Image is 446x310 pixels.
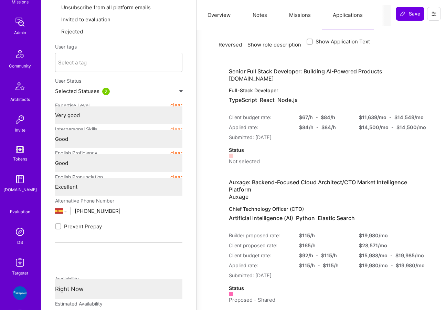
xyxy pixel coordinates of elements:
[296,215,315,221] div: Python
[394,114,424,121] div: $ 14,549 /mo
[229,215,293,221] div: Artificial Intelligence (AI)
[359,242,411,249] div: $ 28,571 /mo
[12,46,28,62] img: Community
[359,262,388,269] div: $ 19,980 /mo
[359,124,389,131] div: $ 14,500 /mo
[219,69,224,74] i: icon Application
[384,13,389,18] i: icon Next
[75,202,182,220] input: +1 (000) 000-0000
[316,252,318,259] div: -
[229,75,274,82] span: [DOMAIN_NAME]
[229,285,424,292] div: Status
[400,10,420,17] span: Save
[299,124,314,131] div: $ 84 /h
[58,59,87,66] div: Select a tag
[359,114,386,121] div: $ 11,639 /mo
[219,68,229,75] div: Created
[260,97,275,103] div: React
[229,272,424,279] div: Submitted: [DATE]
[229,179,424,221] a: Auxage: Backend-Focused Cloud Architect/CTO Market Intelligence PlatformAuxageChief Technology Of...
[229,206,424,213] p: Chief Technology Officer (CTO)
[15,126,25,134] div: Invite
[3,186,37,193] div: [DOMAIN_NAME]
[316,124,319,131] div: -
[10,96,30,103] div: Architects
[277,97,298,103] div: Node.js
[299,242,351,249] div: $ 165 /h
[316,38,370,45] span: Show Application Text
[55,88,99,94] span: Selected Statuses
[9,62,31,70] div: Community
[389,114,392,121] div: -
[170,99,182,112] button: clear
[61,4,151,11] span: Unsubscribe from all platform emails
[12,79,28,96] img: Architects
[247,41,301,48] span: Show role description
[12,269,28,277] div: Targeter
[13,172,27,186] img: guide book
[396,262,425,269] div: $ 19,980 /mo
[229,134,411,141] div: Submitted: [DATE]
[318,215,355,221] div: Elastic Search
[323,262,339,269] div: $ 115 /h
[55,147,97,159] span: English Proficiency
[395,252,424,259] div: $ 19,985 /mo
[55,123,97,135] span: Interpersonal Skills
[229,114,291,121] div: Client budget rate:
[219,179,229,186] div: Created
[396,7,424,21] button: Save
[391,124,394,131] div: -
[359,252,387,259] div: $ 15,988 /mo
[229,124,291,131] div: Applied rate:
[13,155,27,163] div: Tokens
[321,114,335,121] div: $ 84 /h
[396,124,426,131] div: $ 14,500 /mo
[229,193,248,200] span: Auxage
[359,232,411,239] div: $ 19,980 /mo
[229,296,424,303] div: Proposed - Shared
[18,203,23,208] i: icon SelectionTeam
[55,198,114,204] span: Alternative Phone Number
[229,146,411,154] div: Status
[318,262,320,269] div: -
[55,298,182,310] div: Estimated Availability
[55,99,89,112] span: Expertise Level
[102,88,110,95] div: 2
[179,90,183,93] img: caret
[299,252,313,259] div: $ 92 /h
[13,113,27,126] img: Invite
[17,239,23,246] div: DB
[14,29,26,36] div: Admin
[229,242,291,249] div: Client proposed rate:
[170,171,182,183] button: clear
[55,273,182,285] div: Availability
[229,68,411,103] a: Senior Full Stack Developer: Building AI-Powered Products[DOMAIN_NAME]Full-Stack DeveloperTypeScr...
[61,28,83,35] span: Rejected
[299,232,351,239] div: $ 115 /h
[11,286,29,300] a: Airspeed: A platform to help employees feel more connected and celebrated
[16,146,24,153] img: tokens
[219,180,224,186] i: icon Application
[13,15,27,29] img: admin teamwork
[299,262,315,269] div: $ 115 /h
[229,232,291,239] div: Builder proposed rate:
[229,87,411,94] p: Full-Stack Developer
[13,225,27,239] img: Admin Search
[219,41,242,48] span: Reversed
[174,61,178,64] i: icon Chevron
[13,256,27,269] img: Skill Targeter
[316,114,318,121] div: -
[321,124,336,131] div: $ 84 /h
[229,262,291,269] div: Applied rate:
[321,252,337,259] div: $ 115 /h
[13,286,27,300] img: Airspeed: A platform to help employees feel more connected and celebrated
[390,252,393,259] div: -
[391,262,393,269] div: -
[299,114,313,121] div: $ 67 /h
[55,43,77,50] label: User tags
[61,16,110,23] span: Invited to evaluation
[55,171,103,183] span: English Pronunciation
[55,78,81,84] span: User Status
[229,252,291,259] div: Client budget rate:
[170,123,182,135] button: clear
